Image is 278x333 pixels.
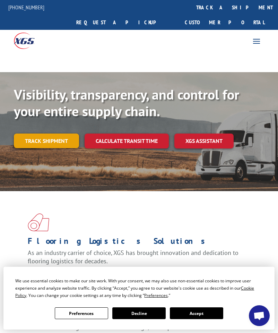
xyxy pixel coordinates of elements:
a: Calculate transit time [85,134,169,148]
button: Accept [170,307,223,319]
h1: Flooring Logistics Solutions [28,237,245,249]
span: Preferences [144,292,168,298]
a: Customer Portal [180,15,270,30]
span: As an industry carrier of choice, XGS has brought innovation and dedication to flooring logistics... [28,249,238,265]
a: Request a pickup [71,15,171,30]
b: Visibility, transparency, and control for your entire supply chain. [14,85,239,120]
a: XGS ASSISTANT [174,134,234,148]
div: We use essential cookies to make our site work. With your consent, we may also use non-essential ... [15,277,262,299]
div: Open chat [249,305,270,326]
a: [PHONE_NUMBER] [8,4,44,11]
img: xgs-icon-total-supply-chain-intelligence-red [28,213,49,231]
a: Track shipment [14,134,79,148]
button: Preferences [55,307,108,319]
div: Cookie Consent Prompt [3,267,275,330]
button: Decline [112,307,166,319]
